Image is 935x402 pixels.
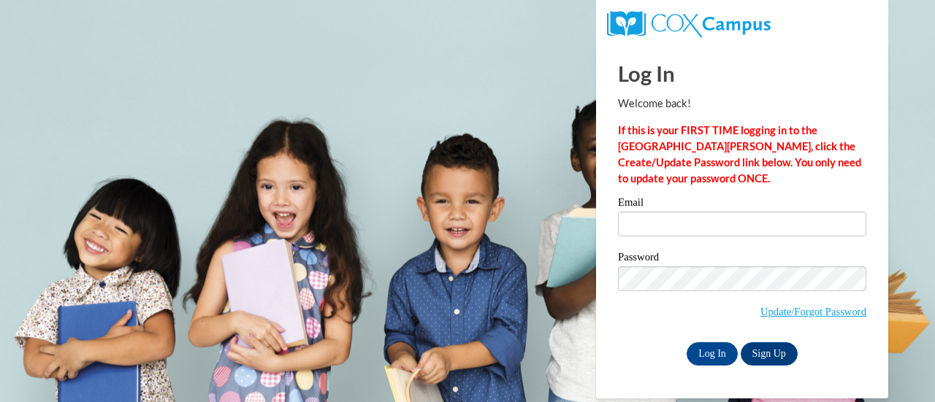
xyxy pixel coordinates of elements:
label: Email [618,197,866,212]
p: Welcome back! [618,96,866,112]
img: COX Campus [607,11,771,37]
a: Sign Up [741,342,798,366]
strong: If this is your FIRST TIME logging in to the [GEOGRAPHIC_DATA][PERSON_NAME], click the Create/Upd... [618,124,861,185]
input: Log In [687,342,738,366]
label: Password [618,252,866,266]
a: Update/Forgot Password [760,306,866,317]
h1: Log In [618,58,866,88]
